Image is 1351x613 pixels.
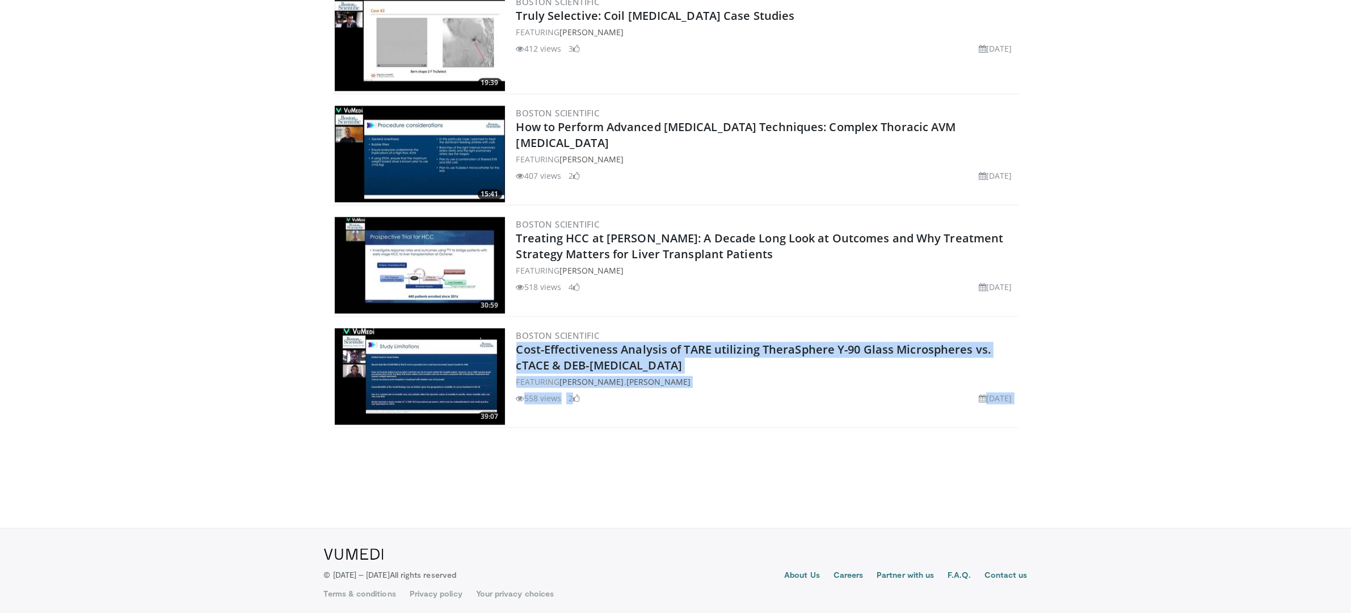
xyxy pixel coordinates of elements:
[569,43,580,54] li: 3
[569,392,580,404] li: 2
[335,106,505,202] a: 15:41
[335,328,505,425] a: 39:07
[476,588,554,599] a: Your privacy choices
[516,119,956,150] a: How to Perform Advanced [MEDICAL_DATA] Techniques: Complex Thoracic AVM [MEDICAL_DATA]
[559,27,624,37] a: [PERSON_NAME]
[984,569,1028,583] a: Contact us
[478,412,502,422] span: 39:07
[569,281,580,293] li: 4
[516,107,600,119] a: Boston Scientific
[410,588,462,599] a: Privacy policy
[516,219,600,230] a: Boston Scientific
[979,392,1012,404] li: [DATE]
[516,330,600,341] a: Boston Scientific
[335,217,505,313] a: 30:59
[559,154,624,165] a: [PERSON_NAME]
[335,106,505,202] img: 8fba5543-3fb7-4a44-a19d-8d4e0bd96ff4.300x170_q85_crop-smart_upscale.jpg
[979,43,1012,54] li: [DATE]
[979,170,1012,182] li: [DATE]
[478,189,502,199] span: 15:41
[516,392,562,404] li: 558 views
[516,170,562,182] li: 407 views
[516,43,562,54] li: 412 views
[559,265,624,276] a: [PERSON_NAME]
[516,264,1017,276] div: FEATURING
[948,569,970,583] a: F.A.Q.
[877,569,934,583] a: Partner with us
[569,170,580,182] li: 2
[516,342,991,373] a: Cost-Effectiveness Analysis of TARE utilizing TheraSphere Y-90 Glass Microspheres vs. cTACE & DEB...
[516,230,1004,262] a: Treating HCC at [PERSON_NAME]: A Decade Long Look at Outcomes and Why Treatment Strategy Matters ...
[324,548,384,560] img: VuMedi Logo
[335,328,505,425] img: f89e37cf-471a-4ab4-bea7-30eb262ae1d0.300x170_q85_crop-smart_upscale.jpg
[834,569,864,583] a: Careers
[516,376,1017,388] div: FEATURING ,
[516,153,1017,165] div: FEATURING
[784,569,820,583] a: About Us
[516,8,795,23] a: Truly Selective: Coil [MEDICAL_DATA] Case Studies
[478,300,502,310] span: 30:59
[516,26,1017,38] div: FEATURING
[324,588,396,599] a: Terms & conditions
[390,570,456,580] span: All rights reserved
[335,217,505,313] img: f423178e-a38b-4547-801c-ff090dcb5462.300x170_q85_crop-smart_upscale.jpg
[324,569,457,581] p: © [DATE] – [DATE]
[979,281,1012,293] li: [DATE]
[626,376,691,387] a: [PERSON_NAME]
[516,281,562,293] li: 518 views
[559,376,624,387] a: [PERSON_NAME]
[478,78,502,88] span: 19:39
